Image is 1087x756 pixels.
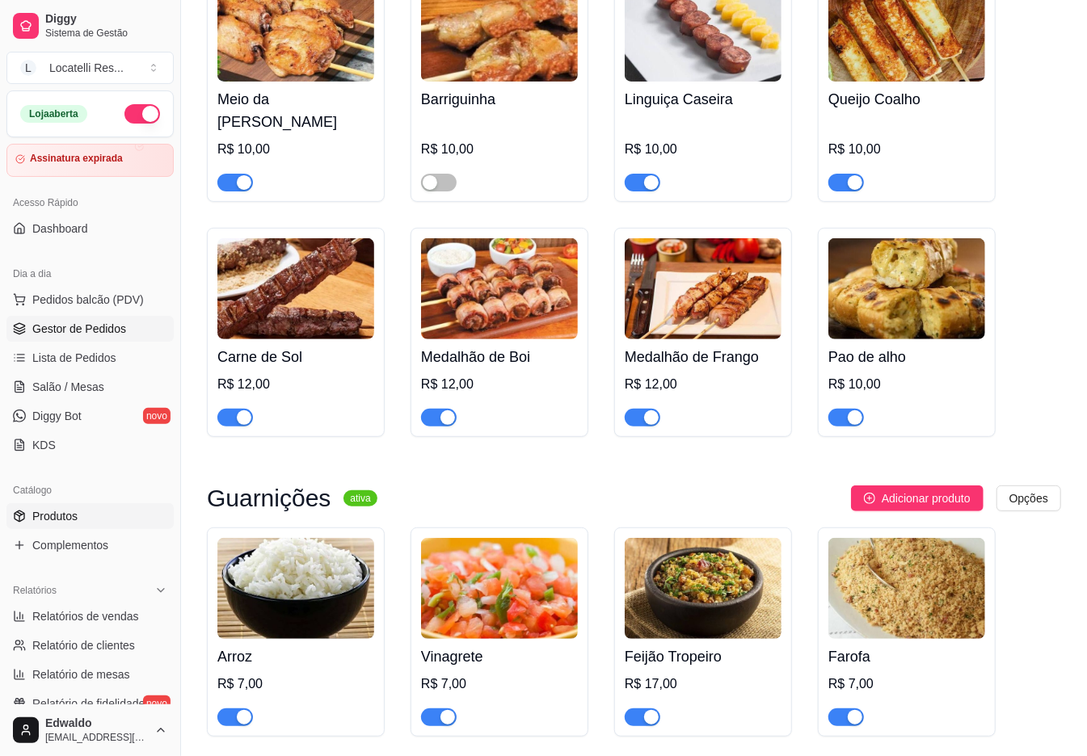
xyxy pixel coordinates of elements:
span: Adicionar produto [882,489,971,507]
a: Salão / Mesas [6,374,174,400]
span: plus-circle [864,493,875,504]
span: [EMAIL_ADDRESS][DOMAIN_NAME] [45,731,148,744]
h4: Carne de Sol [217,346,374,368]
a: DiggySistema de Gestão [6,6,174,45]
div: R$ 7,00 [217,674,374,694]
span: Relatórios de vendas [32,608,139,624]
span: Gestor de Pedidos [32,321,126,337]
span: KDS [32,437,56,453]
h4: Arroz [217,645,374,668]
a: Relatório de mesas [6,661,174,687]
div: Catálogo [6,477,174,503]
button: Edwaldo[EMAIL_ADDRESS][DOMAIN_NAME] [6,711,174,750]
button: Pedidos balcão (PDV) [6,287,174,313]
div: R$ 12,00 [625,375,782,394]
span: Dashboard [32,220,88,237]
div: R$ 12,00 [217,375,374,394]
div: R$ 10,00 [625,140,782,159]
a: Produtos [6,503,174,529]
img: product-image [421,538,578,639]
div: Dia a dia [6,261,174,287]
span: Pedidos balcão (PDV) [32,292,144,308]
span: Relatórios [13,584,57,597]
span: Produtos [32,508,78,524]
a: Lista de Pedidos [6,345,174,371]
button: Select a team [6,52,174,84]
h4: Linguiça Caseira [625,88,782,111]
h4: Meio da [PERSON_NAME] [217,88,374,133]
a: Diggy Botnovo [6,403,174,429]
div: R$ 10,00 [421,140,578,159]
h4: Barriguinha [421,88,578,111]
div: R$ 10,00 [217,140,374,159]
h4: Feijão Tropeiro [625,645,782,668]
span: Edwaldo [45,716,148,731]
a: Dashboard [6,216,174,241]
div: Locatelli Res ... [49,60,124,76]
sup: ativa [343,490,377,506]
span: Relatório de clientes [32,637,135,653]
span: Complementos [32,537,108,553]
img: product-image [828,238,985,339]
div: R$ 12,00 [421,375,578,394]
img: product-image [421,238,578,339]
button: Adicionar produto [851,485,984,511]
div: R$ 7,00 [421,674,578,694]
img: product-image [217,238,374,339]
span: Sistema de Gestão [45,27,167,40]
button: Alterar Status [124,104,160,124]
h4: Medalhão de Frango [625,346,782,368]
span: Relatório de mesas [32,666,130,682]
h4: Farofa [828,645,985,668]
article: Assinatura expirada [30,153,123,165]
img: product-image [625,538,782,639]
div: R$ 10,00 [828,140,985,159]
a: Relatório de clientes [6,632,174,658]
a: Gestor de Pedidos [6,316,174,342]
img: product-image [828,538,985,639]
span: Diggy [45,12,167,27]
img: product-image [217,538,374,639]
h4: Vinagrete [421,645,578,668]
span: Relatório de fidelidade [32,695,145,712]
span: Salão / Mesas [32,379,104,395]
button: Opções [996,485,1061,511]
img: product-image [625,238,782,339]
a: Complementos [6,532,174,558]
a: Relatórios de vendas [6,603,174,629]
a: Assinatura expirada [6,144,174,177]
h4: Pao de alho [828,346,985,368]
span: Diggy Bot [32,408,82,424]
div: R$ 7,00 [828,674,985,694]
div: R$ 10,00 [828,375,985,394]
h4: Queijo Coalho [828,88,985,111]
a: Relatório de fidelidadenovo [6,691,174,716]
div: R$ 17,00 [625,674,782,694]
span: Opções [1009,489,1048,507]
h3: Guarnições [207,489,331,508]
h4: Medalhão de Boi [421,346,578,368]
div: Acesso Rápido [6,190,174,216]
span: L [20,60,36,76]
div: Loja aberta [20,105,87,123]
span: Lista de Pedidos [32,350,116,366]
a: KDS [6,432,174,458]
